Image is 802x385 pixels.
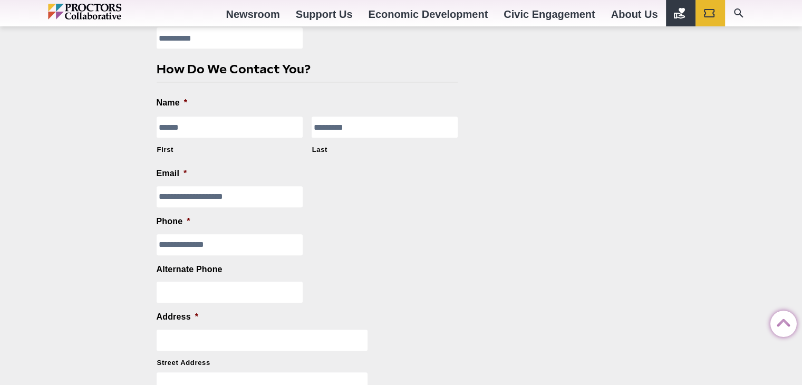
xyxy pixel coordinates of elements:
[157,168,187,179] label: Email
[48,4,167,20] img: Proctors logo
[312,145,458,155] label: Last
[157,98,188,109] label: Name
[157,61,450,78] h2: How Do We Contact You?
[157,264,223,275] label: Alternate Phone
[157,312,199,323] label: Address
[157,216,190,227] label: Phone
[157,358,458,368] label: Street Address
[157,145,303,155] label: First
[770,311,791,332] a: Back to Top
